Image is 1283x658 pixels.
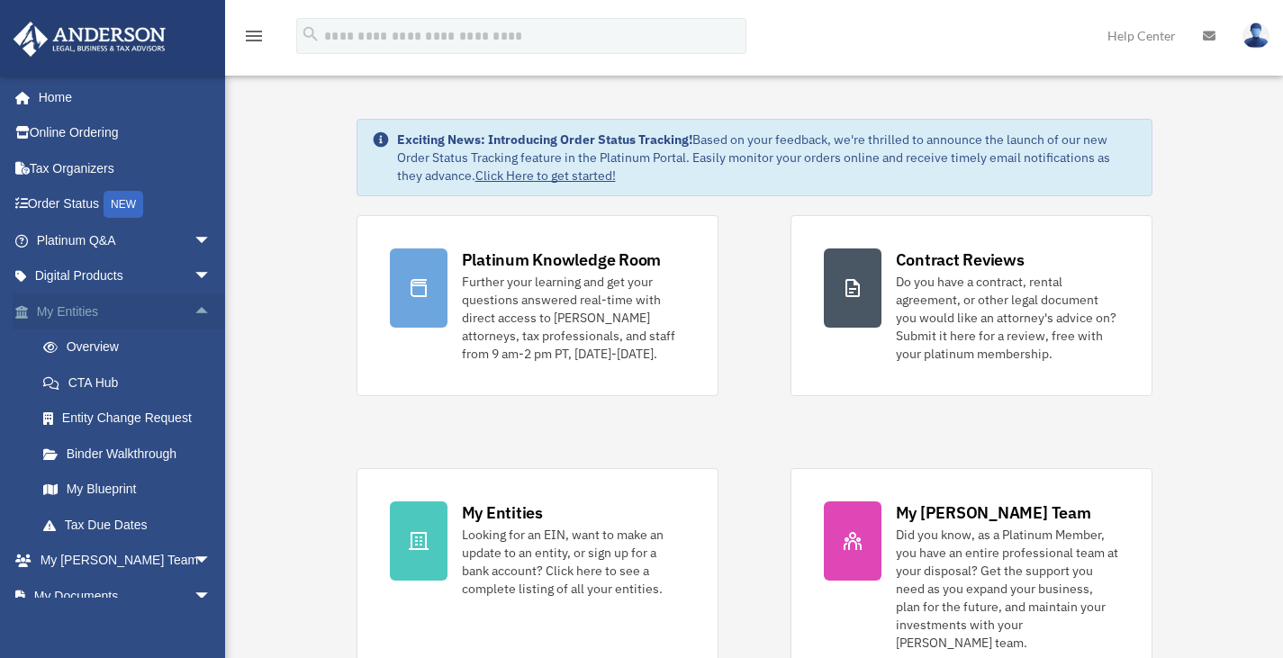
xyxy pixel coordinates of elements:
[13,79,230,115] a: Home
[896,248,1025,271] div: Contract Reviews
[462,526,685,598] div: Looking for an EIN, want to make an update to an entity, or sign up for a bank account? Click her...
[13,578,239,614] a: My Documentsarrow_drop_down
[243,25,265,47] i: menu
[896,526,1119,652] div: Did you know, as a Platinum Member, you have an entire professional team at your disposal? Get th...
[397,131,1137,185] div: Based on your feedback, we're thrilled to announce the launch of our new Order Status Tracking fe...
[25,507,239,543] a: Tax Due Dates
[8,22,171,57] img: Anderson Advisors Platinum Portal
[194,578,230,615] span: arrow_drop_down
[896,273,1119,363] div: Do you have a contract, rental agreement, or other legal document you would like an attorney's ad...
[13,293,239,329] a: My Entitiesarrow_drop_up
[104,191,143,218] div: NEW
[13,258,239,294] a: Digital Productsarrow_drop_down
[13,222,239,258] a: Platinum Q&Aarrow_drop_down
[194,222,230,259] span: arrow_drop_down
[13,186,239,223] a: Order StatusNEW
[13,115,239,151] a: Online Ordering
[194,543,230,580] span: arrow_drop_down
[25,401,239,437] a: Entity Change Request
[462,248,662,271] div: Platinum Knowledge Room
[194,258,230,295] span: arrow_drop_down
[194,293,230,330] span: arrow_drop_up
[475,167,616,184] a: Click Here to get started!
[25,472,239,508] a: My Blueprint
[462,501,543,524] div: My Entities
[896,501,1091,524] div: My [PERSON_NAME] Team
[462,273,685,363] div: Further your learning and get your questions answered real-time with direct access to [PERSON_NAM...
[791,215,1152,396] a: Contract Reviews Do you have a contract, rental agreement, or other legal document you would like...
[25,436,239,472] a: Binder Walkthrough
[25,329,239,365] a: Overview
[13,150,239,186] a: Tax Organizers
[25,365,239,401] a: CTA Hub
[397,131,692,148] strong: Exciting News: Introducing Order Status Tracking!
[243,32,265,47] a: menu
[1242,23,1269,49] img: User Pic
[13,543,239,579] a: My [PERSON_NAME] Teamarrow_drop_down
[301,24,321,44] i: search
[357,215,718,396] a: Platinum Knowledge Room Further your learning and get your questions answered real-time with dire...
